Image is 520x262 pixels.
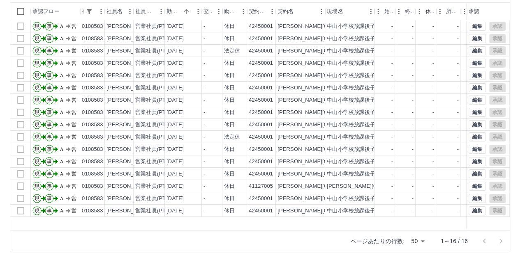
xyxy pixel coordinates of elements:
[106,84,151,92] div: [PERSON_NAME]
[277,35,379,43] div: [PERSON_NAME][GEOGRAPHIC_DATA]
[457,72,459,80] div: -
[457,146,459,153] div: -
[83,6,95,17] div: 1件のフィルターを適用中
[203,170,205,178] div: -
[72,73,76,78] text: 営
[224,182,235,190] div: 休日
[35,146,39,152] text: 現
[166,133,184,141] div: [DATE]
[59,48,64,54] text: Ａ
[106,96,151,104] div: [PERSON_NAME]
[47,171,52,177] text: 事
[412,84,414,92] div: -
[135,133,178,141] div: 営業社員(PT契約)
[327,59,397,67] div: 中山小学校放課後子ども教室
[32,3,60,20] div: 承認フロー
[391,182,393,190] div: -
[203,84,205,92] div: -
[249,35,273,43] div: 42450001
[83,6,95,17] button: フィルター表示
[391,109,393,116] div: -
[384,3,393,20] div: 始業
[203,121,205,129] div: -
[82,47,103,55] div: 0108583
[469,182,486,191] button: 編集
[203,182,205,190] div: -
[35,97,39,103] text: 現
[224,121,235,129] div: 休日
[203,146,205,153] div: -
[47,122,52,128] text: 事
[432,109,434,116] div: -
[47,23,52,29] text: 事
[35,23,39,29] text: 現
[432,158,434,166] div: -
[35,171,39,177] text: 現
[155,5,167,18] button: メニュー
[59,73,64,78] text: Ａ
[47,183,52,189] text: 事
[35,73,39,78] text: 現
[135,59,178,67] div: 営業社員(PT契約)
[106,23,151,30] div: [PERSON_NAME]
[59,109,64,115] text: Ａ
[277,23,379,30] div: [PERSON_NAME][GEOGRAPHIC_DATA]
[203,158,205,166] div: -
[391,121,393,129] div: -
[72,97,76,103] text: 営
[106,195,151,203] div: [PERSON_NAME]
[249,109,273,116] div: 42450001
[412,182,414,190] div: -
[412,109,414,116] div: -
[405,3,414,20] div: 終業
[224,35,235,43] div: 休日
[35,134,39,140] text: 現
[166,146,184,153] div: [DATE]
[391,170,393,178] div: -
[327,3,343,20] div: 現場名
[180,6,192,17] button: ソート
[327,146,397,153] div: 中山小学校放課後子ども教室
[276,3,325,20] div: 契約名
[72,109,76,115] text: 営
[224,72,235,80] div: 休日
[47,36,52,41] text: 事
[412,35,414,43] div: -
[249,170,273,178] div: 42450001
[277,84,379,92] div: [PERSON_NAME][GEOGRAPHIC_DATA]
[391,133,393,141] div: -
[35,183,39,189] text: 現
[249,23,273,30] div: 42450001
[106,35,151,43] div: [PERSON_NAME]
[203,109,205,116] div: -
[277,133,379,141] div: [PERSON_NAME][GEOGRAPHIC_DATA]
[166,23,184,30] div: [DATE]
[469,157,486,166] button: 編集
[249,84,273,92] div: 42450001
[391,35,393,43] div: -
[82,84,103,92] div: 0108583
[166,158,184,166] div: [DATE]
[469,206,486,215] button: 編集
[106,109,151,116] div: [PERSON_NAME]
[237,5,250,18] button: メニュー
[203,133,205,141] div: -
[72,60,76,66] text: 営
[457,23,459,30] div: -
[412,170,414,178] div: -
[59,36,64,41] text: Ａ
[165,3,202,20] div: 勤務日
[457,47,459,55] div: -
[106,72,151,80] div: [PERSON_NAME]
[166,109,184,116] div: [DATE]
[72,48,76,54] text: 営
[135,84,178,92] div: 営業社員(PT契約)
[469,46,486,55] button: 編集
[374,3,395,20] div: 始業
[412,121,414,129] div: -
[277,158,379,166] div: [PERSON_NAME][GEOGRAPHIC_DATA]
[412,146,414,153] div: -
[82,158,103,166] div: 0108583
[224,170,235,178] div: 休日
[47,48,52,54] text: 事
